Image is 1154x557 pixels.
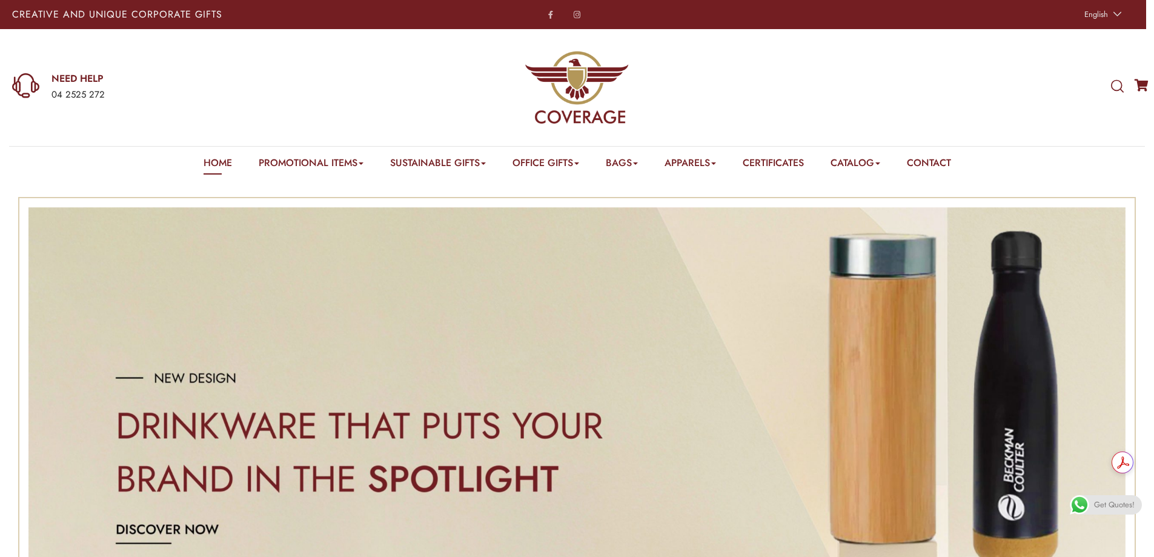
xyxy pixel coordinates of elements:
a: Bags [606,156,638,175]
a: Certificates [743,156,804,175]
p: Creative and Unique Corporate Gifts [12,10,456,19]
a: Home [204,156,232,175]
a: Promotional Items [259,156,363,175]
a: Apparels [665,156,716,175]
span: Get Quotes! [1094,495,1135,515]
a: Contact [907,156,951,175]
a: Catalog [831,156,880,175]
a: Sustainable Gifts [390,156,486,175]
a: Office Gifts [512,156,579,175]
a: English [1078,6,1125,23]
a: NEED HELP [51,72,379,85]
span: English [1084,8,1108,20]
div: 04 2525 272 [51,87,379,103]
